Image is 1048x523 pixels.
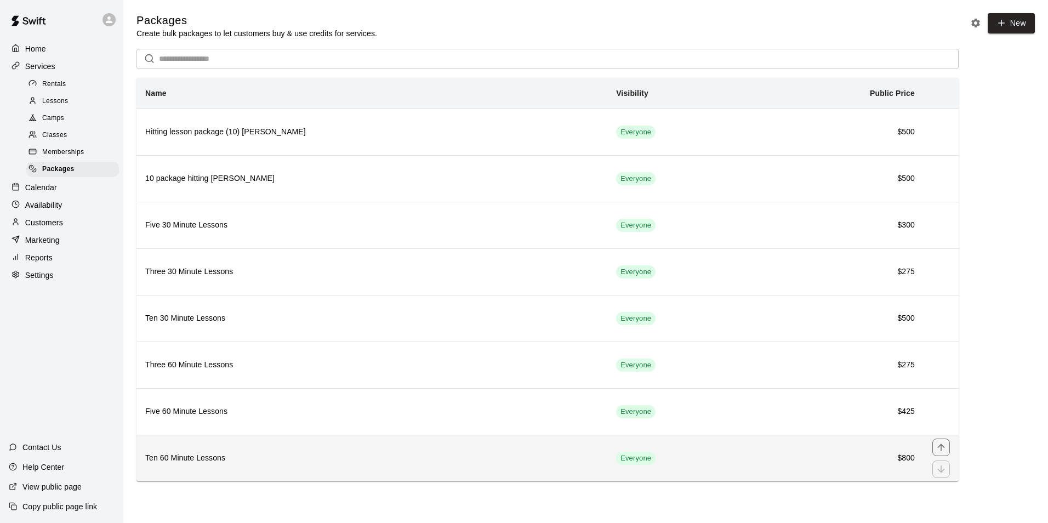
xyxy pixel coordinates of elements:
p: Calendar [25,182,57,193]
p: Customers [25,217,63,228]
p: Settings [25,270,54,281]
table: simple table [136,78,959,481]
div: This service is visible to all of your customers [616,265,656,278]
p: Help Center [22,462,64,473]
div: Rentals [26,77,119,92]
a: Customers [9,214,115,231]
p: Availability [25,200,62,211]
button: Packages settings [967,15,984,31]
div: This service is visible to all of your customers [616,359,656,372]
a: Reports [9,249,115,266]
p: Create bulk packages to let customers buy & use credits for services. [136,28,377,39]
div: This service is visible to all of your customers [616,405,656,418]
p: Home [25,43,46,54]
div: This service is visible to all of your customers [616,452,656,465]
p: Reports [25,252,53,263]
a: Availability [9,197,115,213]
span: Everyone [616,360,656,371]
div: Camps [26,111,119,126]
div: This service is visible to all of your customers [616,126,656,139]
div: Classes [26,128,119,143]
div: Packages [26,162,119,177]
a: Memberships [26,144,123,161]
h6: $425 [767,406,915,418]
h6: $500 [767,173,915,185]
a: Classes [26,127,123,144]
span: Lessons [42,96,69,107]
p: Copy public page link [22,501,97,512]
a: Home [9,41,115,57]
button: move item up [932,439,950,456]
h6: $800 [767,452,915,464]
p: Services [25,61,55,72]
a: New [988,13,1035,33]
a: Settings [9,267,115,283]
h6: Three 60 Minute Lessons [145,359,599,371]
b: Visibility [616,89,648,98]
h5: Packages [136,13,377,28]
span: Rentals [42,79,66,90]
h6: Hitting lesson package (10) [PERSON_NAME] [145,126,599,138]
h6: $275 [767,359,915,371]
b: Public Price [870,89,915,98]
div: Lessons [26,94,119,109]
h6: Ten 60 Minute Lessons [145,452,599,464]
span: Everyone [616,407,656,417]
h6: Ten 30 Minute Lessons [145,312,599,325]
div: This service is visible to all of your customers [616,172,656,185]
h6: $500 [767,312,915,325]
span: Everyone [616,267,656,277]
p: View public page [22,481,82,492]
span: Memberships [42,147,84,158]
p: Contact Us [22,442,61,453]
a: Lessons [26,93,123,110]
span: Classes [42,130,67,141]
h6: Five 30 Minute Lessons [145,219,599,231]
span: Everyone [616,220,656,231]
span: Everyone [616,453,656,464]
a: Camps [26,110,123,127]
a: Calendar [9,179,115,196]
span: Everyone [616,174,656,184]
h6: $500 [767,126,915,138]
h6: $275 [767,266,915,278]
span: Camps [42,113,64,124]
span: Everyone [616,127,656,138]
div: This service is visible to all of your customers [616,312,656,325]
span: Everyone [616,314,656,324]
div: Memberships [26,145,119,160]
a: Marketing [9,232,115,248]
a: Rentals [26,76,123,93]
h6: $300 [767,219,915,231]
a: Services [9,58,115,75]
h6: Five 60 Minute Lessons [145,406,599,418]
p: Marketing [25,235,60,246]
a: Packages [26,161,123,178]
h6: Three 30 Minute Lessons [145,266,599,278]
div: This service is visible to all of your customers [616,219,656,232]
b: Name [145,89,167,98]
h6: 10 package hitting [PERSON_NAME] [145,173,599,185]
span: Packages [42,164,75,175]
